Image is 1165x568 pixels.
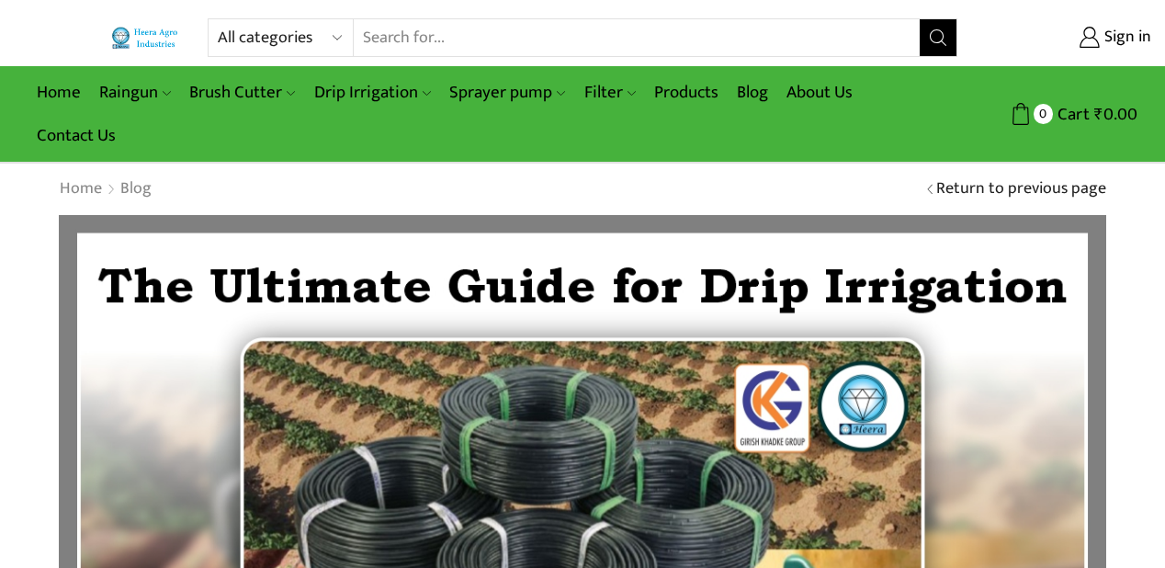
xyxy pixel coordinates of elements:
a: 0 Cart ₹0.00 [976,97,1137,131]
a: Home [28,71,90,114]
a: Sprayer pump [440,71,574,114]
a: Blog [119,177,153,201]
a: Return to previous page [936,177,1106,201]
a: Filter [575,71,645,114]
a: Products [645,71,728,114]
span: Sign in [1100,26,1151,50]
a: About Us [777,71,862,114]
a: Blog [728,71,777,114]
span: 0 [1034,104,1053,123]
a: Drip Irrigation [305,71,440,114]
bdi: 0.00 [1094,100,1137,129]
input: Search for... [354,19,920,56]
button: Search button [920,19,956,56]
span: ₹ [1094,100,1103,129]
a: Sign in [985,21,1151,54]
a: Brush Cutter [180,71,304,114]
a: Raingun [90,71,180,114]
span: Cart [1053,102,1090,127]
a: Contact Us [28,114,125,157]
a: Home [59,177,103,201]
